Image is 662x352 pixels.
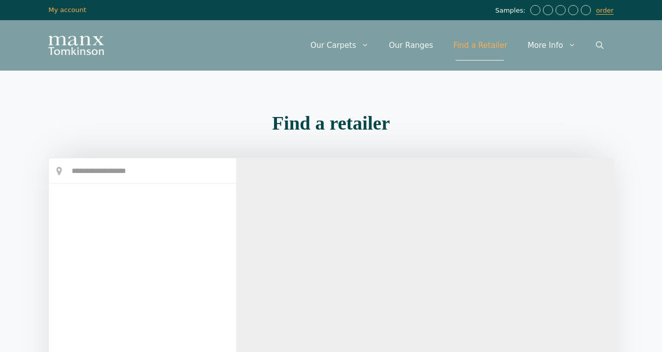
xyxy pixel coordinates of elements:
[48,113,614,133] h2: Find a retailer
[443,30,517,61] a: Find a Retailer
[518,30,586,61] a: More Info
[48,36,104,55] img: Manx Tomkinson
[495,7,528,15] span: Samples:
[300,30,379,61] a: Our Carpets
[300,30,614,61] nav: Primary
[48,6,86,14] a: My account
[596,7,614,15] a: order
[379,30,444,61] a: Our Ranges
[586,30,614,61] a: Open Search Bar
